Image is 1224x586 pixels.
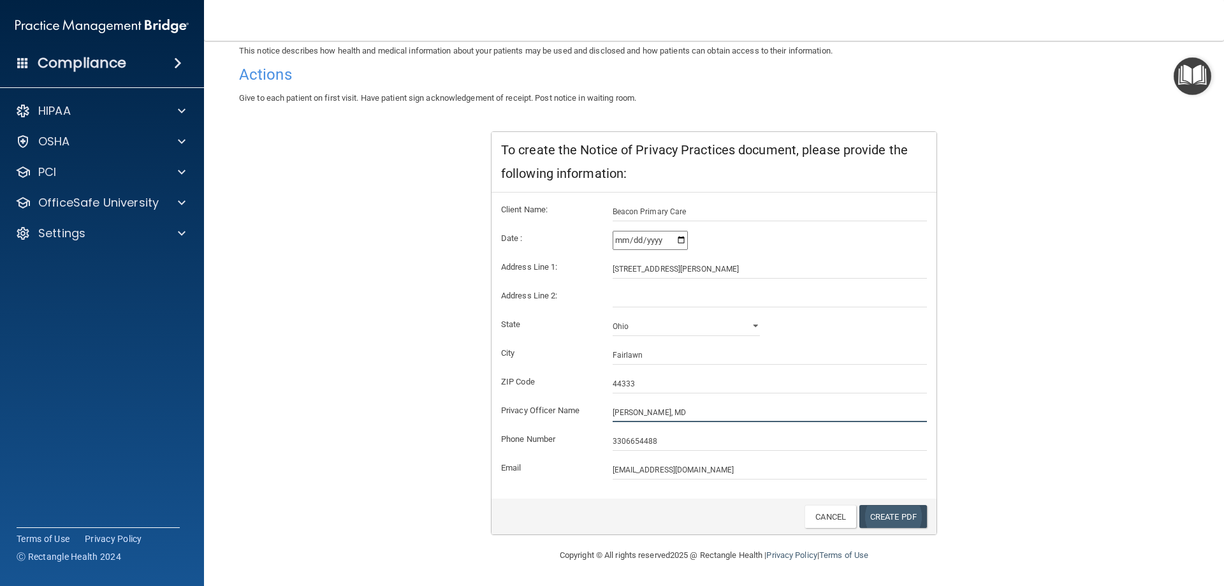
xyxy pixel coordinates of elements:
label: Privacy Officer Name [492,403,603,418]
a: Terms of Use [819,550,868,560]
p: Settings [38,226,85,241]
label: Address Line 2: [492,288,603,304]
a: Create PDF [859,505,927,529]
label: ZIP Code [492,374,603,390]
a: Settings [15,226,186,241]
a: Cancel [805,505,856,529]
p: HIPAA [38,103,71,119]
span: Give to each patient on first visit. Have patient sign acknowledgement of receipt. Post notice in... [239,93,636,103]
h4: Actions [239,66,1189,83]
a: OSHA [15,134,186,149]
a: Privacy Policy [766,550,817,560]
button: Open Resource Center [1174,57,1211,95]
input: _____ [613,374,928,393]
div: Copyright © All rights reserved 2025 @ Rectangle Health | | [481,535,947,576]
div: To create the Notice of Privacy Practices document, please provide the following information: [492,132,936,193]
label: Address Line 1: [492,260,603,275]
label: Email [492,460,603,476]
a: PCI [15,165,186,180]
label: Date : [492,231,603,246]
label: City [492,346,603,361]
a: OfficeSafe University [15,195,186,210]
img: PMB logo [15,13,189,39]
h4: Compliance [38,54,126,72]
p: OfficeSafe University [38,195,159,210]
p: PCI [38,165,56,180]
label: Phone Number [492,432,603,447]
a: Privacy Policy [85,532,142,545]
a: HIPAA [15,103,186,119]
label: State [492,317,603,332]
span: Ⓒ Rectangle Health 2024 [17,550,121,563]
label: Client Name: [492,202,603,217]
a: Terms of Use [17,532,69,545]
span: This notice describes how health and medical information about your patients may be used and disc... [239,46,833,55]
p: OSHA [38,134,70,149]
